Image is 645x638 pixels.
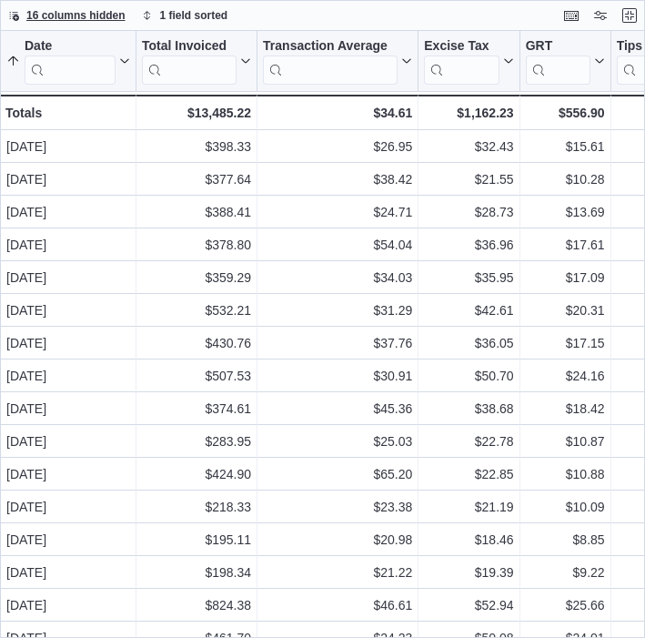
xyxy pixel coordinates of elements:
[424,102,513,124] div: $1,162.23
[263,38,398,85] div: Transaction Average
[424,299,513,321] div: $42.61
[142,201,251,223] div: $388.41
[142,38,237,85] div: Total Invoiced
[142,234,251,256] div: $378.80
[526,38,590,56] div: GRT
[6,398,130,420] div: [DATE]
[619,5,640,26] button: Exit fullscreen
[526,201,605,223] div: $13.69
[142,398,251,420] div: $374.61
[142,102,251,124] div: $13,485.22
[526,299,605,321] div: $20.31
[6,168,130,190] div: [DATE]
[526,529,605,551] div: $8.85
[424,168,513,190] div: $21.55
[263,234,412,256] div: $54.04
[424,562,513,583] div: $19.39
[526,136,605,157] div: $15.61
[142,496,251,518] div: $218.33
[6,234,130,256] div: [DATE]
[263,38,412,85] button: Transaction Average
[6,562,130,583] div: [DATE]
[6,136,130,157] div: [DATE]
[160,8,228,23] span: 1 field sorted
[263,365,412,387] div: $30.91
[424,201,513,223] div: $28.73
[526,594,605,616] div: $25.66
[424,529,513,551] div: $18.46
[6,201,130,223] div: [DATE]
[424,38,499,56] div: Excise Tax
[424,234,513,256] div: $36.96
[526,102,605,124] div: $556.90
[142,38,237,56] div: Total Invoiced
[6,365,130,387] div: [DATE]
[263,430,412,452] div: $25.03
[135,5,236,26] button: 1 field sorted
[263,168,412,190] div: $38.42
[25,38,116,56] div: Date
[526,365,605,387] div: $24.16
[424,136,513,157] div: $32.43
[26,8,126,23] span: 16 columns hidden
[6,594,130,616] div: [DATE]
[263,38,398,56] div: Transaction Average
[424,38,499,85] div: Excise Tax
[142,365,251,387] div: $507.53
[263,267,412,289] div: $34.03
[142,267,251,289] div: $359.29
[6,430,130,452] div: [DATE]
[142,594,251,616] div: $824.38
[142,136,251,157] div: $398.33
[263,463,412,485] div: $65.20
[142,168,251,190] div: $377.64
[263,332,412,354] div: $37.76
[526,38,590,85] div: GRT
[526,234,605,256] div: $17.61
[25,38,116,85] div: Date
[263,201,412,223] div: $24.71
[424,496,513,518] div: $21.19
[6,267,130,289] div: [DATE]
[424,594,513,616] div: $52.94
[263,562,412,583] div: $21.22
[263,496,412,518] div: $23.38
[6,332,130,354] div: [DATE]
[424,430,513,452] div: $22.78
[263,594,412,616] div: $46.61
[560,5,582,26] button: Keyboard shortcuts
[590,5,611,26] button: Display options
[142,299,251,321] div: $532.21
[526,496,605,518] div: $10.09
[5,102,130,124] div: Totals
[6,529,130,551] div: [DATE]
[424,398,513,420] div: $38.68
[526,398,605,420] div: $18.42
[526,430,605,452] div: $10.87
[142,430,251,452] div: $283.95
[6,463,130,485] div: [DATE]
[526,463,605,485] div: $10.88
[424,332,513,354] div: $36.05
[263,102,412,124] div: $34.61
[526,38,605,85] button: GRT
[424,267,513,289] div: $35.95
[526,562,605,583] div: $9.22
[263,136,412,157] div: $26.95
[142,38,251,85] button: Total Invoiced
[263,299,412,321] div: $31.29
[526,267,605,289] div: $17.09
[424,463,513,485] div: $22.85
[526,168,605,190] div: $10.28
[424,365,513,387] div: $50.70
[6,299,130,321] div: [DATE]
[263,529,412,551] div: $20.98
[263,398,412,420] div: $45.36
[6,496,130,518] div: [DATE]
[142,562,251,583] div: $198.34
[1,5,133,26] button: 16 columns hidden
[526,332,605,354] div: $17.15
[424,38,513,85] button: Excise Tax
[6,38,130,85] button: Date
[142,332,251,354] div: $430.76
